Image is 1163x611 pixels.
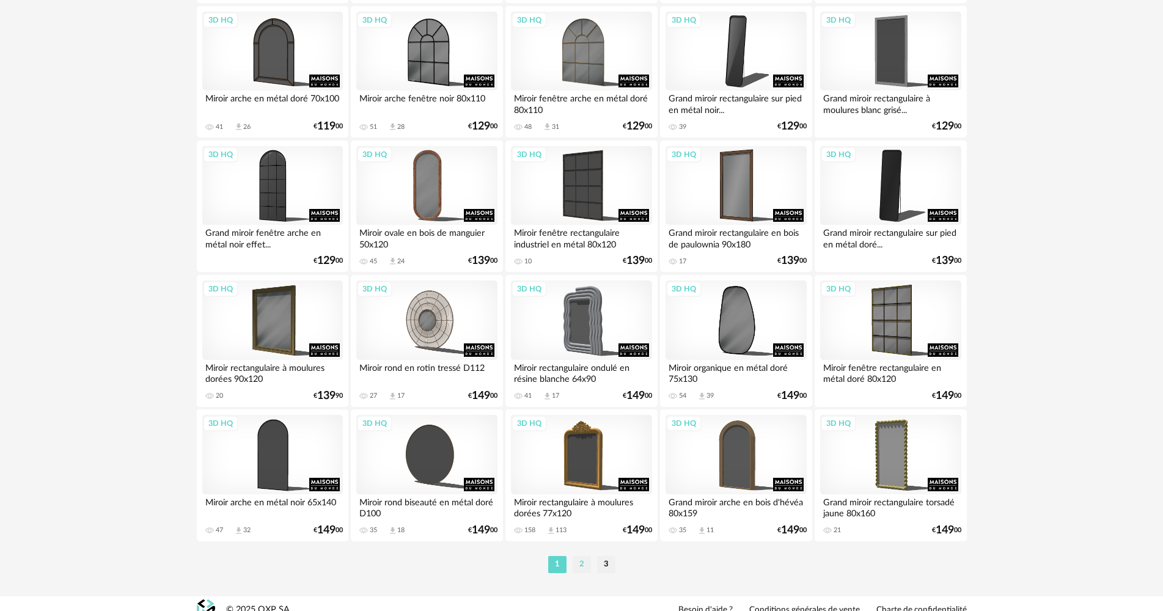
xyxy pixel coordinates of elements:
[216,526,223,535] div: 47
[511,225,651,249] div: Miroir fenêtre rectangulaire industriel en métal 80x120
[932,122,961,131] div: € 00
[548,556,567,573] li: 1
[203,147,238,163] div: 3D HQ
[197,275,348,407] a: 3D HQ Miroir rectangulaire à moulures dorées 90x120 20 €13990
[932,526,961,535] div: € 00
[697,526,706,535] span: Download icon
[234,526,243,535] span: Download icon
[202,494,343,519] div: Miroir arche en métal noir 65x140
[597,556,615,573] li: 3
[203,12,238,28] div: 3D HQ
[197,6,348,138] a: 3D HQ Miroir arche en métal doré 70x100 41 Download icon 26 €11900
[314,526,343,535] div: € 00
[243,123,251,131] div: 26
[623,392,652,400] div: € 00
[512,147,547,163] div: 3D HQ
[821,415,856,431] div: 3D HQ
[317,526,336,535] span: 149
[697,392,706,401] span: Download icon
[202,225,343,249] div: Grand miroir fenêtre arche en métal noir effet...
[573,556,591,573] li: 2
[556,526,567,535] div: 113
[815,6,966,138] a: 3D HQ Grand miroir rectangulaire à moulures blanc grisé... €12900
[781,257,799,265] span: 139
[815,409,966,541] a: 3D HQ Grand miroir rectangulaire torsadé jaune 80x160 21 €14900
[197,409,348,541] a: 3D HQ Miroir arche en métal noir 65x140 47 Download icon 32 €14900
[623,122,652,131] div: € 00
[679,392,686,400] div: 54
[388,526,397,535] span: Download icon
[512,415,547,431] div: 3D HQ
[543,122,552,131] span: Download icon
[472,526,490,535] span: 149
[781,122,799,131] span: 129
[706,392,714,400] div: 39
[623,526,652,535] div: € 00
[351,409,502,541] a: 3D HQ Miroir rond biseauté en métal doré D100 35 Download icon 18 €14900
[472,122,490,131] span: 129
[356,360,497,384] div: Miroir rond en rotin tressé D112
[512,12,547,28] div: 3D HQ
[234,122,243,131] span: Download icon
[511,90,651,115] div: Miroir fenêtre arche en métal doré 80x110
[524,392,532,400] div: 41
[834,526,841,535] div: 21
[356,494,497,519] div: Miroir rond biseauté en métal doré D100
[356,90,497,115] div: Miroir arche fenêtre noir 80x110
[777,526,807,535] div: € 00
[543,392,552,401] span: Download icon
[821,281,856,297] div: 3D HQ
[660,275,812,407] a: 3D HQ Miroir organique en métal doré 75x130 54 Download icon 39 €14900
[552,123,559,131] div: 31
[546,526,556,535] span: Download icon
[388,122,397,131] span: Download icon
[666,281,702,297] div: 3D HQ
[397,123,405,131] div: 28
[370,526,377,535] div: 35
[397,526,405,535] div: 18
[505,6,657,138] a: 3D HQ Miroir fenêtre arche en métal doré 80x110 48 Download icon 31 €12900
[468,392,497,400] div: € 00
[666,360,806,384] div: Miroir organique en métal doré 75x130
[314,257,343,265] div: € 00
[243,526,251,535] div: 32
[821,12,856,28] div: 3D HQ
[397,257,405,266] div: 24
[936,392,954,400] span: 149
[820,494,961,519] div: Grand miroir rectangulaire torsadé jaune 80x160
[777,392,807,400] div: € 00
[815,141,966,273] a: 3D HQ Grand miroir rectangulaire sur pied en métal doré... €13900
[511,494,651,519] div: Miroir rectangulaire à moulures dorées 77x120
[820,90,961,115] div: Grand miroir rectangulaire à moulures blanc grisé...
[317,257,336,265] span: 129
[468,257,497,265] div: € 00
[197,141,348,273] a: 3D HQ Grand miroir fenêtre arche en métal noir effet... €12900
[397,392,405,400] div: 17
[679,257,686,266] div: 17
[777,257,807,265] div: € 00
[666,225,806,249] div: Grand miroir rectangulaire en bois de paulownia 90x180
[216,123,223,131] div: 41
[370,257,377,266] div: 45
[666,147,702,163] div: 3D HQ
[815,275,966,407] a: 3D HQ Miroir fenêtre rectangulaire en métal doré 80x120 €14900
[216,392,223,400] div: 20
[202,90,343,115] div: Miroir arche en métal doré 70x100
[357,147,392,163] div: 3D HQ
[505,275,657,407] a: 3D HQ Miroir rectangulaire ondulé en résine blanche 64x90 41 Download icon 17 €14900
[626,392,645,400] span: 149
[203,281,238,297] div: 3D HQ
[820,225,961,249] div: Grand miroir rectangulaire sur pied en métal doré...
[351,275,502,407] a: 3D HQ Miroir rond en rotin tressé D112 27 Download icon 17 €14900
[351,141,502,273] a: 3D HQ Miroir ovale en bois de manguier 50x120 45 Download icon 24 €13900
[388,257,397,266] span: Download icon
[388,392,397,401] span: Download icon
[370,123,377,131] div: 51
[666,415,702,431] div: 3D HQ
[679,123,686,131] div: 39
[505,141,657,273] a: 3D HQ Miroir fenêtre rectangulaire industriel en métal 80x120 10 €13900
[524,123,532,131] div: 48
[357,12,392,28] div: 3D HQ
[932,257,961,265] div: € 00
[936,526,954,535] span: 149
